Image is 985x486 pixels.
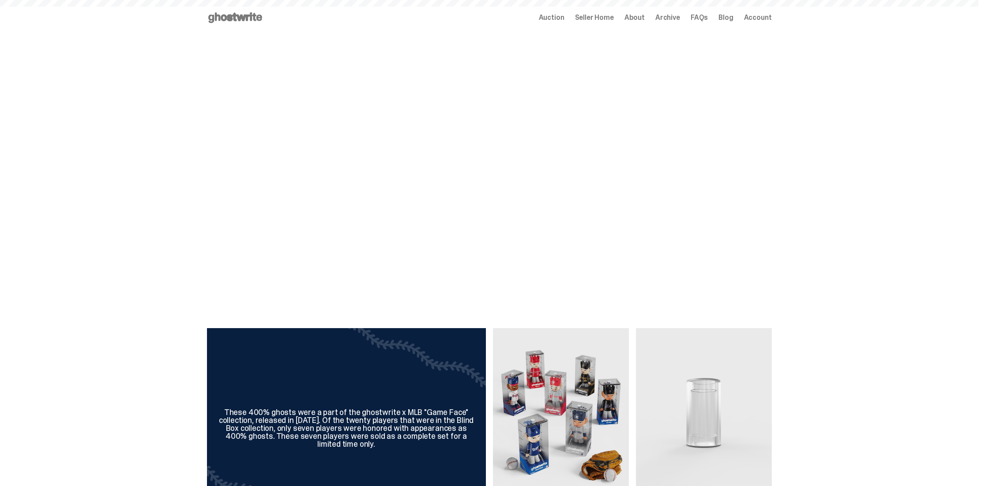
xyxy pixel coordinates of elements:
[539,14,564,21] a: Auction
[575,14,614,21] a: Seller Home
[624,14,645,21] a: About
[744,14,772,21] a: Account
[691,14,708,21] a: FAQs
[655,14,680,21] a: Archive
[218,408,475,448] div: These 400% ghosts were a part of the ghostwrite x MLB "Game Face" collection, released in [DATE]....
[718,14,733,21] a: Blog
